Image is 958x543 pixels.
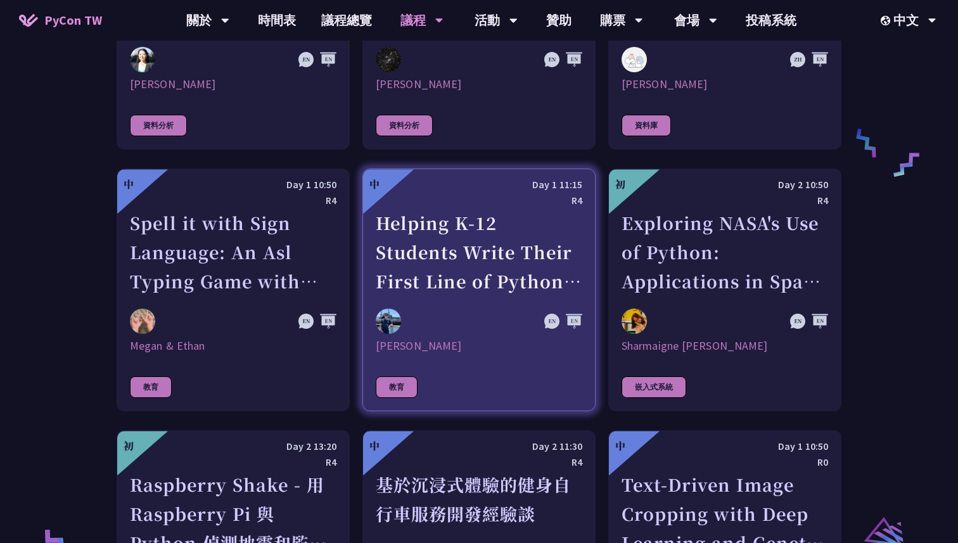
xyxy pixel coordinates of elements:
[615,438,625,454] div: 中
[117,169,350,411] a: 中 Day 1 10:50 R4 Spell it with Sign Language: An Asl Typing Game with MediaPipe Megan & Ethan Meg...
[376,438,582,454] div: Day 2 11:30
[622,376,686,398] div: 嵌入式系統
[130,376,172,398] div: 教育
[622,309,647,334] img: Sharmaigne Angelie Mabano
[44,11,102,30] span: PyCon TW
[622,177,828,193] div: Day 2 10:50
[130,338,336,354] div: Megan & Ethan
[622,208,828,296] div: Exploring NASA's Use of Python: Applications in Space Research and Data Analysis
[622,115,671,136] div: 資料庫
[130,193,336,208] div: R4
[622,454,828,470] div: R0
[622,77,828,92] div: [PERSON_NAME]
[362,169,596,411] a: 中 Day 1 11:15 R4 Helping K-12 Students Write Their First Line of Python: Building a Game-Based Le...
[130,309,155,334] img: Megan & Ethan
[881,16,893,25] img: Locale Icon
[124,438,134,454] div: 初
[369,177,380,192] div: 中
[622,338,828,354] div: Sharmaigne [PERSON_NAME]
[608,169,841,411] a: 初 Day 2 10:50 R4 Exploring NASA's Use of Python: Applications in Space Research and Data Analysis...
[19,14,38,27] img: Home icon of PyCon TW 2025
[376,309,401,334] img: Chieh-Hung Cheng
[130,115,187,136] div: 資料分析
[622,438,828,454] div: Day 1 10:50
[376,47,401,73] img: David Mikolas
[376,338,582,354] div: [PERSON_NAME]
[376,177,582,193] div: Day 1 11:15
[622,47,647,72] img: Wei Jun Cheng
[376,454,582,470] div: R4
[376,193,582,208] div: R4
[376,77,582,92] div: [PERSON_NAME]
[124,177,134,192] div: 中
[130,47,155,72] img: Bing Wang
[376,376,418,398] div: 教育
[615,177,625,192] div: 初
[376,115,433,136] div: 資料分析
[130,454,336,470] div: R4
[130,77,336,92] div: [PERSON_NAME]
[376,208,582,296] div: Helping K-12 Students Write Their First Line of Python: Building a Game-Based Learning Platform w...
[130,438,336,454] div: Day 2 13:20
[130,177,336,193] div: Day 1 10:50
[369,438,380,454] div: 中
[6,4,115,36] a: PyCon TW
[130,208,336,296] div: Spell it with Sign Language: An Asl Typing Game with MediaPipe
[622,193,828,208] div: R4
